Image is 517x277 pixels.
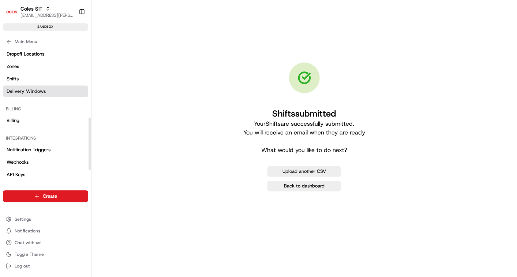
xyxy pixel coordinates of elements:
button: Chat with us! [3,238,88,248]
span: API Documentation [69,106,117,113]
div: Start new chat [25,69,120,77]
span: Delivery Windows [7,88,46,95]
span: Notification Triggers [7,147,50,153]
button: Toggle Theme [3,249,88,259]
span: Billing [7,117,19,124]
button: Log out [3,261,88,271]
button: [EMAIL_ADDRESS][PERSON_NAME][PERSON_NAME][DOMAIN_NAME] [20,12,73,18]
a: Billing [3,115,88,126]
span: Pylon [73,124,89,129]
button: Coles SIT [20,5,42,12]
a: Back to dashboard [267,181,341,191]
a: 💻API Documentation [59,103,120,116]
p: Welcome 👋 [7,29,133,41]
a: Webhooks [3,156,88,168]
div: Billing [3,103,88,115]
button: Settings [3,214,88,224]
span: Main Menu [15,39,37,45]
div: Integrations [3,132,88,144]
a: Powered byPylon [52,123,89,129]
h1: Shifts submitted [243,108,365,119]
span: Log out [15,263,30,269]
button: Main Menu [3,37,88,47]
span: Webhooks [7,159,29,166]
span: Shifts [7,76,19,82]
p: Your Shifts are successfully submitted. You will receive an email when they are ready What would ... [243,119,365,155]
a: Dropoff Locations [3,48,88,60]
span: Settings [15,216,31,222]
div: sandbox [3,23,88,31]
span: Toggle Theme [15,251,44,257]
span: Zones [7,63,19,70]
span: Knowledge Base [15,106,56,113]
a: Notification Triggers [3,144,88,156]
img: 1736555255976-a54dd68f-1ca7-489b-9aae-adbdc363a1c4 [7,69,20,83]
span: Notifications [15,228,40,234]
button: Create [3,190,88,202]
button: Notifications [3,226,88,236]
img: Nash [7,7,22,22]
div: 📗 [7,106,13,112]
a: Zones [3,61,88,72]
span: Create [43,193,57,200]
a: 📗Knowledge Base [4,103,59,116]
button: Upload another CSV [267,166,341,177]
button: Coles SITColes SIT[EMAIL_ADDRESS][PERSON_NAME][PERSON_NAME][DOMAIN_NAME] [3,3,76,20]
img: Coles SIT [6,6,18,18]
span: Dropoff Locations [7,51,44,57]
a: API Keys [3,169,88,181]
span: API Keys [7,171,25,178]
input: Clear [19,47,121,54]
a: Delivery Windows [3,86,88,97]
a: Shifts [3,73,88,85]
div: 💻 [62,106,68,112]
div: We're available if you need us! [25,77,93,83]
button: Start new chat [124,72,133,80]
span: Chat with us! [15,240,41,246]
